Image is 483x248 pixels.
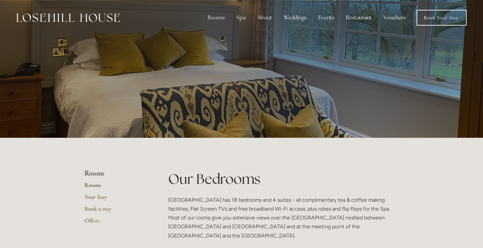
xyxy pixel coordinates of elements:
a: Rooms [84,181,147,193]
h1: Our Bedrooms [168,169,399,189]
div: Weddings [279,11,312,24]
a: Vouchers [378,11,411,24]
a: Book a stay [84,205,147,217]
p: [GEOGRAPHIC_DATA] has 18 bedrooms and 4 suites - all complimentary tea & coffee making facilities... [168,196,399,240]
a: Book Your Stay [417,10,467,26]
div: Rooms [202,11,230,24]
div: About [252,11,277,24]
img: Losehill House [16,13,120,22]
div: Events [313,11,339,24]
a: Offers [84,217,147,229]
div: Restaurant [341,11,377,24]
div: Spa [231,11,251,24]
a: Your Stay [84,193,147,205]
li: Rooms [84,169,147,178]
